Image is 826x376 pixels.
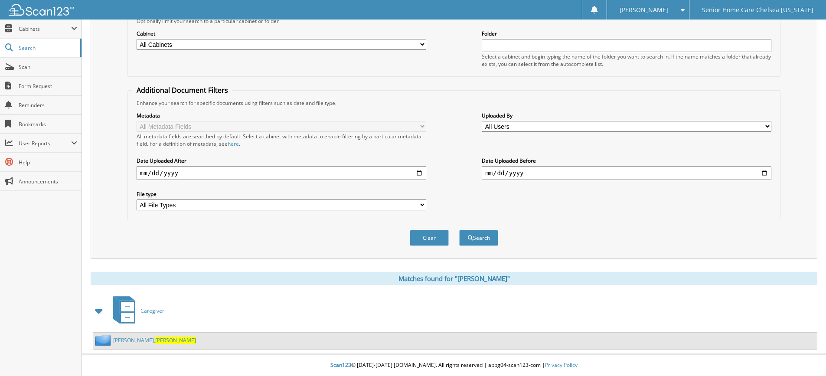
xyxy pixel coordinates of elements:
[132,85,232,95] legend: Additional Document Filters
[137,112,426,119] label: Metadata
[620,7,668,13] span: [PERSON_NAME]
[82,355,826,376] div: © [DATE]-[DATE] [DOMAIN_NAME]. All rights reserved | appg04-scan123-com |
[482,166,771,180] input: end
[19,140,71,147] span: User Reports
[19,82,77,90] span: Form Request
[140,307,164,314] span: Caregiver
[132,99,776,107] div: Enhance your search for specific documents using filters such as date and file type.
[19,121,77,128] span: Bookmarks
[19,101,77,109] span: Reminders
[113,337,196,344] a: [PERSON_NAME],[PERSON_NAME]
[482,30,771,37] label: Folder
[91,272,817,285] div: Matches found for "[PERSON_NAME]"
[155,337,196,344] span: [PERSON_NAME]
[410,230,449,246] button: Clear
[330,361,351,369] span: Scan123
[137,30,426,37] label: Cabinet
[9,4,74,16] img: scan123-logo-white.svg
[95,335,113,346] img: folder2.png
[19,63,77,71] span: Scan
[137,133,426,147] div: All metadata fields are searched by default. Select a cabinet with metadata to enable filtering b...
[702,7,813,13] span: Senior Home Care Chelsea [US_STATE]
[482,53,771,68] div: Select a cabinet and begin typing the name of the folder you want to search in. If the name match...
[783,334,826,376] iframe: Chat Widget
[137,166,426,180] input: start
[132,17,776,25] div: Optionally limit your search to a particular cabinet or folder
[19,159,77,166] span: Help
[19,178,77,185] span: Announcements
[228,140,239,147] a: here
[482,112,771,119] label: Uploaded By
[545,361,578,369] a: Privacy Policy
[482,157,771,164] label: Date Uploaded Before
[19,44,76,52] span: Search
[137,157,426,164] label: Date Uploaded After
[137,190,426,198] label: File type
[108,294,164,328] a: Caregiver
[19,25,71,33] span: Cabinets
[459,230,498,246] button: Search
